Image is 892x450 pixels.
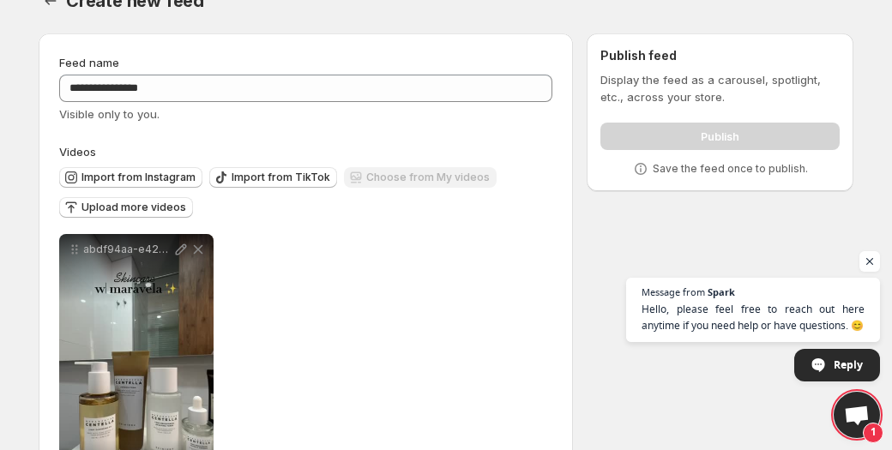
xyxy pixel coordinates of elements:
[83,243,172,256] p: abdf94aa-e429-4817-a3ba-281404071c17
[209,167,337,188] button: Import from TikTok
[834,392,880,438] div: Open chat
[600,47,840,64] h2: Publish feed
[81,171,196,184] span: Import from Instagram
[834,350,863,380] span: Reply
[642,301,865,333] span: Hello, please feel free to reach out here anytime if you need help or have questions. 😊
[81,201,186,214] span: Upload more videos
[59,145,96,159] span: Videos
[59,107,160,121] span: Visible only to you.
[708,287,735,297] span: Spark
[863,423,883,443] span: 1
[600,71,840,105] p: Display the feed as a carousel, spotlight, etc., across your store.
[59,197,193,218] button: Upload more videos
[59,167,202,188] button: Import from Instagram
[232,171,330,184] span: Import from TikTok
[59,56,119,69] span: Feed name
[653,162,808,176] p: Save the feed once to publish.
[642,287,705,297] span: Message from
